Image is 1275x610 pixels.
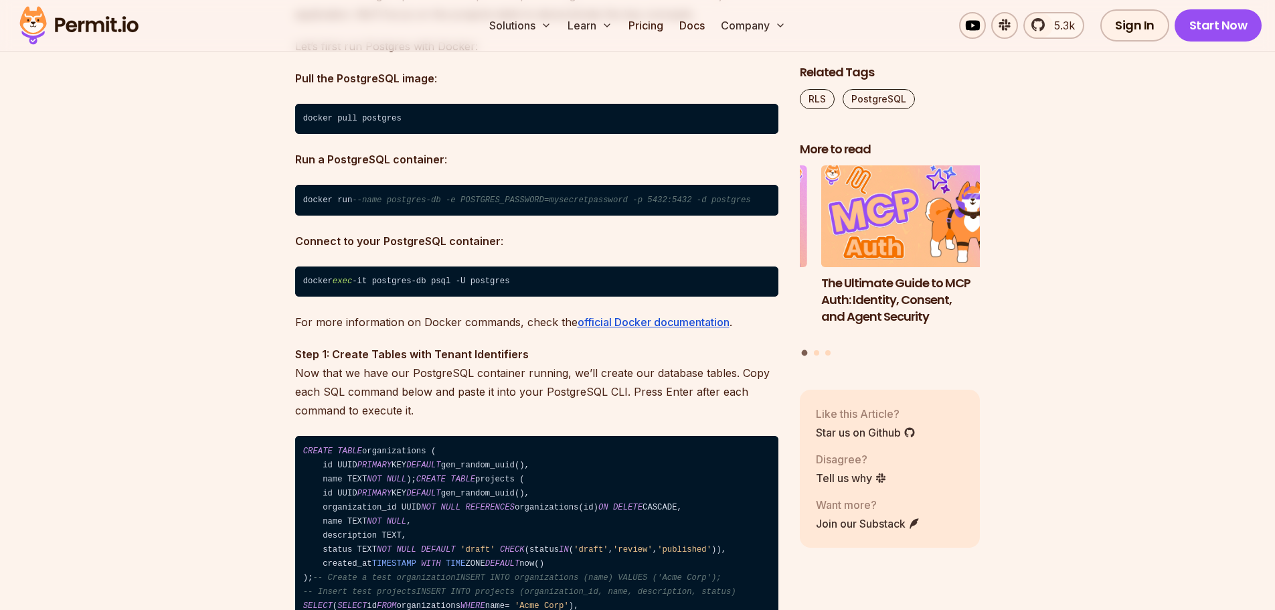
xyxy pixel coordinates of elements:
span: DELETE [613,503,643,512]
strong: Connect to your PostgreSQL container [295,234,501,248]
span: NOT [367,475,381,484]
span: 5.3k [1046,17,1075,33]
button: Go to slide 3 [825,350,831,356]
a: Star us on Github [816,425,916,441]
span: TABLE [450,475,475,484]
p: : [295,232,778,250]
span: --name postgres-db -e POSTGRES_PASSWORD=mysecretpassword -p 5432:5432 -d postgres [352,196,750,205]
h3: Human-in-the-Loop for AI Agents: Best Practices, Frameworks, Use Cases, and Demo [626,275,807,341]
span: ON [598,503,608,512]
span: PRIMARY [357,489,392,498]
span: NULL [387,517,406,526]
button: Solutions [484,12,557,39]
a: 5.3k [1023,12,1084,39]
span: NOT [367,517,381,526]
span: NULL [387,475,406,484]
strong: Step 1: Create Tables with Tenant Identifiers [295,348,529,361]
span: WITH [421,559,440,568]
span: DEFAULT [421,545,455,554]
span: 'published' [657,545,711,554]
img: The Ultimate Guide to MCP Auth: Identity, Consent, and Agent Security [821,166,1002,268]
div: Posts [800,166,981,358]
a: Pricing [623,12,669,39]
span: TIMESTAMP [372,559,416,568]
span: DEFAULT [485,559,519,568]
code: docker run [295,185,778,216]
a: Tell us why [816,470,887,486]
img: Human-in-the-Loop for AI Agents: Best Practices, Frameworks, Use Cases, and Demo [626,166,807,268]
p: Like this Article? [816,406,916,422]
a: Sign In [1100,9,1169,42]
a: Docs [674,12,710,39]
p: Now that we have our PostgreSQL container running, we’ll create our database tables. Copy each SQ... [295,345,778,420]
span: IN [559,545,569,554]
button: Company [715,12,791,39]
p: : [295,69,778,88]
strong: Run a PostgreSQL container [295,153,444,166]
a: The Ultimate Guide to MCP Auth: Identity, Consent, and Agent SecurityThe Ultimate Guide to MCP Au... [821,166,1002,342]
span: CREATE [416,475,446,484]
button: Go to slide 1 [802,350,808,356]
h2: More to read [800,141,981,158]
a: RLS [800,89,835,109]
p: : [295,150,778,169]
code: docker -it postgres-db psql -U postgres [295,266,778,297]
span: NULL [441,503,460,512]
span: CREATE [303,447,333,456]
span: NOT [421,503,436,512]
span: 'draft' [460,545,495,554]
span: 'review' [613,545,653,554]
span: DEFAULT [406,461,440,470]
a: Join our Substack [816,516,920,532]
li: 3 of 3 [626,166,807,342]
span: NULL [396,545,416,554]
li: 1 of 3 [821,166,1002,342]
button: Learn [562,12,618,39]
p: Want more? [816,497,920,513]
span: NOT [377,545,392,554]
span: 'draft' [574,545,608,554]
img: Permit logo [13,3,145,48]
span: CHECK [500,545,525,554]
a: Start Now [1175,9,1262,42]
a: official Docker documentation [578,315,730,329]
p: Disagree? [816,451,887,467]
strong: Pull the PostgreSQL image [295,72,434,85]
span: TABLE [337,447,362,456]
span: PRIMARY [357,461,392,470]
span: TIME [446,559,465,568]
h2: Related Tags [800,64,981,81]
span: DEFAULT [406,489,440,498]
span: REFERENCES [465,503,515,512]
h3: The Ultimate Guide to MCP Auth: Identity, Consent, and Agent Security [821,275,1002,325]
a: PostgreSQL [843,89,915,109]
button: Go to slide 2 [814,350,819,356]
span: -- Insert test projectsINSERT INTO projects (organization_id, name, description, status) [303,587,736,597]
p: For more information on Docker commands, check the . [295,313,778,331]
span: -- Create a test organizationINSERT INTO organizations (name) VALUES ('Acme Corp'); [313,573,721,583]
span: exec [333,277,352,286]
code: docker pull postgres [295,104,778,135]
